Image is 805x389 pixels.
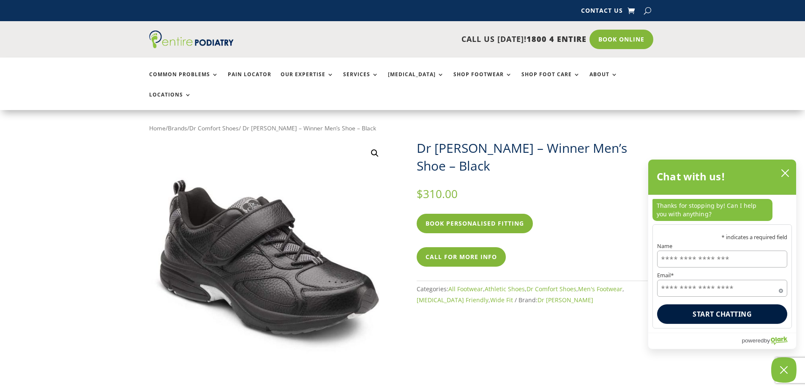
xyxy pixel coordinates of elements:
[648,159,797,349] div: olark chatbox
[657,168,726,185] h2: Chat with us!
[657,235,787,240] p: * indicates a required field
[417,296,488,304] a: [MEDICAL_DATA] Friendly
[578,285,622,293] a: Men's Footwear
[168,124,187,132] a: Brands
[589,72,618,90] a: About
[771,357,797,383] button: Close Chatbox
[581,8,623,17] a: Contact Us
[518,296,593,304] span: Brand:
[189,124,239,132] a: Dr Comfort Shoes
[485,285,525,293] a: Athletic Shoes
[149,124,166,132] a: Home
[417,186,458,201] bdi: 310.00
[453,72,512,90] a: Shop Footwear
[149,41,234,50] a: Entire Podiatry
[778,167,792,179] button: close chatbox
[417,186,423,201] span: $
[417,214,533,233] a: Book Personalised Fitting
[657,251,787,268] input: Name
[527,285,576,293] a: Dr Comfort Shoes
[343,72,379,90] a: Services
[388,72,444,90] a: [MEDICAL_DATA]
[149,92,191,110] a: Locations
[417,285,624,304] span: Categories: , , , , ,
[149,123,656,134] nav: Breadcrumb
[521,72,580,90] a: Shop Foot Care
[538,296,593,304] a: Dr [PERSON_NAME]
[417,139,656,175] h1: Dr [PERSON_NAME] – Winner Men’s Shoe – Black
[490,296,513,304] a: Wide Fit
[657,273,787,279] label: Email*
[367,146,382,161] a: View full-screen image gallery
[266,34,587,45] p: CALL US [DATE]!
[149,72,218,90] a: Common Problems
[657,280,787,297] input: Email
[657,243,787,249] label: Name
[149,30,234,48] img: logo (1)
[281,72,334,90] a: Our Expertise
[779,287,783,291] span: Required field
[527,34,587,44] span: 1800 4 ENTIRE
[648,195,796,224] div: chat
[589,30,653,49] a: Book Online
[448,285,483,293] a: All Footwear
[652,199,772,221] p: Thanks for stopping by! Can I help you with anything?
[657,304,787,324] button: Start chatting
[764,335,770,346] span: by
[417,247,506,267] a: Call For More Info
[742,333,796,349] a: Powered by Olark
[742,335,764,346] span: powered
[228,72,271,90] a: Pain Locator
